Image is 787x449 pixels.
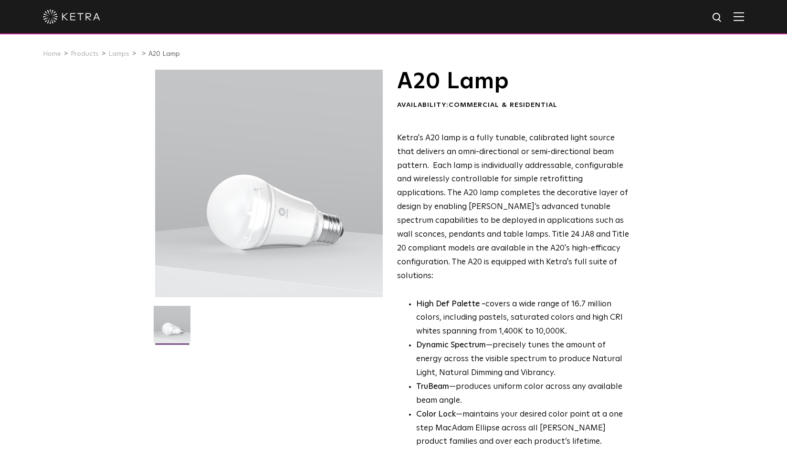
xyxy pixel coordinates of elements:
a: Home [43,51,61,57]
li: —produces uniform color across any available beam angle. [416,380,630,408]
strong: Dynamic Spectrum [416,341,486,349]
div: Availability: [397,101,630,110]
a: Products [71,51,99,57]
img: A20-Lamp-2021-Web-Square [154,306,190,350]
img: search icon [712,12,724,24]
strong: TruBeam [416,383,449,391]
img: ketra-logo-2019-white [43,10,100,24]
a: A20 Lamp [148,51,180,57]
span: Commercial & Residential [449,102,557,108]
li: —precisely tunes the amount of energy across the visible spectrum to produce Natural Light, Natur... [416,339,630,380]
strong: Color Lock [416,410,456,418]
strong: High Def Palette - [416,300,485,308]
h1: A20 Lamp [397,70,630,94]
a: Lamps [108,51,129,57]
span: Ketra's A20 lamp is a fully tunable, calibrated light source that delivers an omni-directional or... [397,134,629,280]
p: covers a wide range of 16.7 million colors, including pastels, saturated colors and high CRI whit... [416,298,630,339]
img: Hamburger%20Nav.svg [734,12,744,21]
